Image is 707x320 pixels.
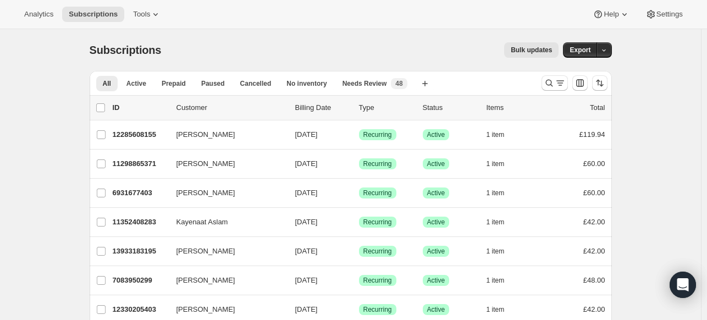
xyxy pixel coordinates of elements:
button: [PERSON_NAME] [170,272,280,289]
span: [PERSON_NAME] [176,158,235,169]
span: £42.00 [583,247,605,255]
span: 1 item [487,159,505,168]
p: 11352408283 [113,217,168,228]
div: 7083950299[PERSON_NAME][DATE]SuccessRecurringSuccessActive1 item£48.00 [113,273,605,288]
span: [PERSON_NAME] [176,246,235,257]
span: Recurring [363,189,392,197]
span: Recurring [363,247,392,256]
span: All [103,79,111,88]
span: 1 item [487,218,505,227]
p: 11298865371 [113,158,168,169]
div: Open Intercom Messenger [670,272,696,298]
button: 1 item [487,127,517,142]
span: Active [427,218,445,227]
span: No inventory [286,79,327,88]
span: [DATE] [295,159,318,168]
span: Paused [201,79,225,88]
button: Kayenaat Aslam [170,213,280,231]
span: Active [126,79,146,88]
span: [PERSON_NAME] [176,304,235,315]
p: 12330205403 [113,304,168,315]
button: Subscriptions [62,7,124,22]
span: [PERSON_NAME] [176,275,235,286]
div: 12285608155[PERSON_NAME][DATE]SuccessRecurringSuccessActive1 item£119.94 [113,127,605,142]
p: 7083950299 [113,275,168,286]
button: 1 item [487,156,517,172]
button: [PERSON_NAME] [170,301,280,318]
button: Analytics [18,7,60,22]
span: £60.00 [583,189,605,197]
span: Recurring [363,276,392,285]
div: 11352408283Kayenaat Aslam[DATE]SuccessRecurringSuccessActive1 item£42.00 [113,214,605,230]
span: Recurring [363,159,392,168]
p: ID [113,102,168,113]
span: [DATE] [295,305,318,313]
span: Active [427,130,445,139]
span: Active [427,276,445,285]
p: 12285608155 [113,129,168,140]
span: Kayenaat Aslam [176,217,228,228]
button: Export [563,42,597,58]
span: [DATE] [295,130,318,139]
button: Customize table column order and visibility [572,75,588,91]
span: 1 item [487,247,505,256]
div: 11298865371[PERSON_NAME][DATE]SuccessRecurringSuccessActive1 item£60.00 [113,156,605,172]
button: [PERSON_NAME] [170,126,280,144]
span: £60.00 [583,159,605,168]
span: Needs Review [343,79,387,88]
button: Create new view [416,76,434,91]
span: 1 item [487,305,505,314]
div: 13933183195[PERSON_NAME][DATE]SuccessRecurringSuccessActive1 item£42.00 [113,244,605,259]
span: [DATE] [295,218,318,226]
button: Sort the results [592,75,607,91]
button: [PERSON_NAME] [170,155,280,173]
span: Analytics [24,10,53,19]
span: [DATE] [295,276,318,284]
button: 1 item [487,302,517,317]
span: Settings [656,10,683,19]
span: 48 [395,79,402,88]
button: Help [586,7,636,22]
span: Recurring [363,130,392,139]
div: Items [487,102,542,113]
button: 1 item [487,244,517,259]
button: 1 item [487,214,517,230]
span: 1 item [487,189,505,197]
span: Cancelled [240,79,272,88]
span: Help [604,10,618,19]
button: [PERSON_NAME] [170,242,280,260]
span: [DATE] [295,247,318,255]
span: Bulk updates [511,46,552,54]
span: 1 item [487,276,505,285]
span: Subscriptions [90,44,162,56]
span: [PERSON_NAME] [176,129,235,140]
span: Active [427,189,445,197]
span: Export [570,46,590,54]
span: Recurring [363,218,392,227]
div: 6931677403[PERSON_NAME][DATE]SuccessRecurringSuccessActive1 item£60.00 [113,185,605,201]
button: Tools [126,7,168,22]
div: 12330205403[PERSON_NAME][DATE]SuccessRecurringSuccessActive1 item£42.00 [113,302,605,317]
span: Active [427,159,445,168]
span: Prepaid [162,79,186,88]
span: Subscriptions [69,10,118,19]
span: Active [427,247,445,256]
span: 1 item [487,130,505,139]
span: £42.00 [583,305,605,313]
p: 13933183195 [113,246,168,257]
button: Settings [639,7,689,22]
button: 1 item [487,273,517,288]
p: Status [423,102,478,113]
div: IDCustomerBilling DateTypeStatusItemsTotal [113,102,605,113]
p: Customer [176,102,286,113]
button: [PERSON_NAME] [170,184,280,202]
span: Recurring [363,305,392,314]
span: £48.00 [583,276,605,284]
span: [PERSON_NAME] [176,187,235,198]
div: Type [359,102,414,113]
button: 1 item [487,185,517,201]
span: Tools [133,10,150,19]
p: Billing Date [295,102,350,113]
button: Search and filter results [542,75,568,91]
p: Total [590,102,605,113]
